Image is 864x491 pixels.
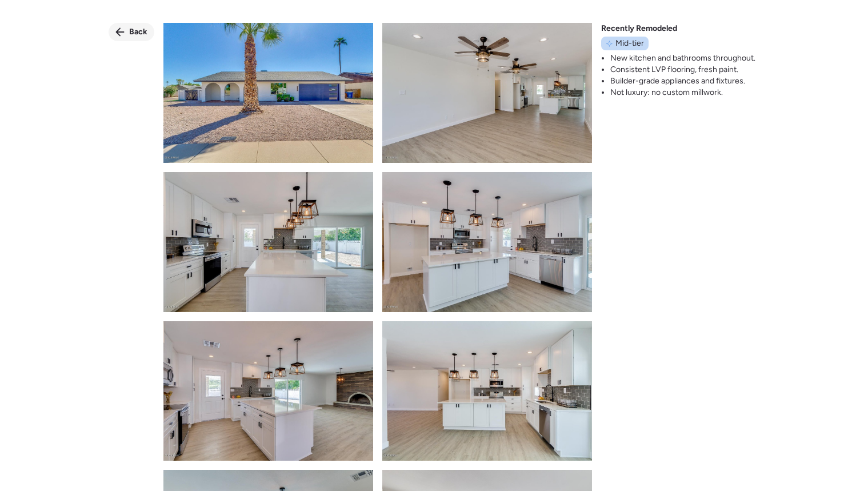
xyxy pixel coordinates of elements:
li: Not luxury: no custom millwork. [610,87,755,98]
img: product [163,172,373,312]
span: Mid-tier [615,38,644,49]
img: product [382,172,592,312]
span: Back [129,26,147,38]
li: Builder-grade appliances and fixtures. [610,75,755,87]
img: product [382,321,592,461]
span: Recently Remodeled [601,23,677,34]
img: product [163,321,373,461]
img: product [382,23,592,163]
li: Consistent LVP flooring, fresh paint. [610,64,755,75]
li: New kitchen and bathrooms throughout. [610,53,755,64]
img: product [163,23,373,163]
